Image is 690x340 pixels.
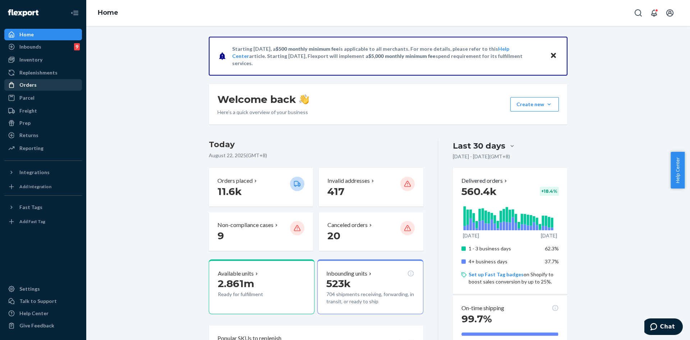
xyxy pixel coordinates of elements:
[4,308,82,319] a: Help Center
[74,43,80,50] div: 9
[463,232,479,239] p: [DATE]
[217,93,309,106] h1: Welcome back
[299,94,309,104] img: hand-wave emoji
[209,139,423,150] h3: Today
[469,271,524,277] a: Set up Fast Tag badges
[4,130,82,141] a: Returns
[319,212,423,251] button: Canceled orders 20
[469,245,539,252] p: 1 - 3 business days
[98,9,118,17] a: Home
[217,221,273,229] p: Non-compliance cases
[327,177,370,185] p: Invalid addresses
[19,107,37,114] div: Freight
[217,230,224,242] span: 9
[4,117,82,129] a: Prep
[19,310,49,317] div: Help Center
[19,94,34,101] div: Parcel
[92,3,124,23] ol: breadcrumbs
[8,9,38,17] img: Flexport logo
[327,185,344,198] span: 417
[326,277,351,290] span: 523k
[549,51,558,61] button: Close
[19,56,42,63] div: Inventory
[631,6,645,20] button: Open Search Box
[4,67,82,78] a: Replenishments
[4,283,82,295] a: Settings
[647,6,661,20] button: Open notifications
[19,43,41,50] div: Inbounds
[4,79,82,91] a: Orders
[469,258,539,265] p: 4+ business days
[19,69,57,76] div: Replenishments
[4,105,82,117] a: Freight
[326,269,367,278] p: Inbounding units
[327,221,368,229] p: Canceled orders
[217,109,309,116] p: Here’s a quick overview of your business
[19,183,51,190] div: Add Integration
[209,168,313,207] button: Orders placed 11.6k
[461,185,497,198] span: 560.4k
[671,152,685,189] button: Help Center
[217,185,242,198] span: 11.6k
[545,258,559,264] span: 37.7%
[4,92,82,104] a: Parcel
[327,230,340,242] span: 20
[453,153,510,160] p: [DATE] - [DATE] ( GMT+8 )
[319,168,423,207] button: Invalid addresses 417
[461,177,509,185] button: Delivered orders
[4,142,82,154] a: Reporting
[19,169,50,176] div: Integrations
[209,152,423,159] p: August 22, 2025 ( GMT+8 )
[545,245,559,251] span: 62.3%
[4,167,82,178] button: Integrations
[19,298,57,305] div: Talk to Support
[68,6,82,20] button: Close Navigation
[19,218,45,225] div: Add Fast Tag
[218,269,254,278] p: Available units
[4,54,82,65] a: Inventory
[217,177,253,185] p: Orders placed
[541,232,557,239] p: [DATE]
[4,320,82,331] button: Give Feedback
[232,45,543,67] p: Starting [DATE], a is applicable to all merchants. For more details, please refer to this article...
[4,181,82,192] a: Add Integration
[4,295,82,307] button: Talk to Support
[326,291,414,305] p: 704 shipments receiving, forwarding, in transit, or ready to ship
[510,97,559,112] button: Create new
[209,212,313,251] button: Non-compliance cases 9
[4,216,82,227] a: Add Fast Tag
[19,145,43,152] div: Reporting
[540,187,559,196] div: + 18.4 %
[218,291,284,298] p: Ready for fulfillment
[453,140,505,151] div: Last 30 days
[4,41,82,53] a: Inbounds9
[19,119,31,127] div: Prep
[19,204,42,211] div: Fast Tags
[19,285,40,293] div: Settings
[276,46,339,52] span: $500 monthly minimum fee
[461,313,492,325] span: 99.7%
[19,81,37,89] div: Orders
[368,53,436,59] span: $5,000 monthly minimum fee
[19,322,54,329] div: Give Feedback
[4,29,82,40] a: Home
[218,277,254,290] span: 2.861m
[663,6,677,20] button: Open account menu
[19,31,34,38] div: Home
[644,318,683,336] iframe: Opens a widget where you can chat to one of our agents
[209,259,314,314] button: Available units2.861mReady for fulfillment
[19,132,38,139] div: Returns
[461,304,504,312] p: On-time shipping
[317,259,423,314] button: Inbounding units523k704 shipments receiving, forwarding, in transit, or ready to ship
[4,201,82,213] button: Fast Tags
[469,271,559,285] p: on Shopify to boost sales conversion by up to 25%.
